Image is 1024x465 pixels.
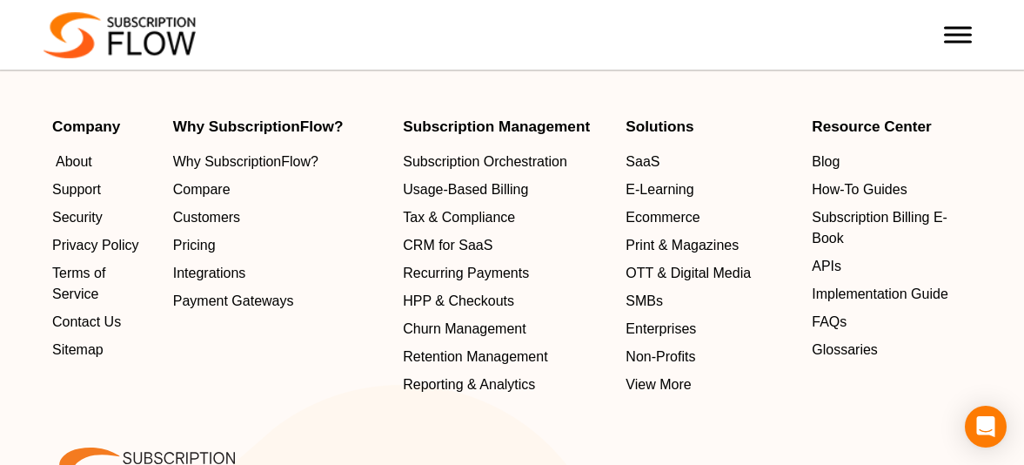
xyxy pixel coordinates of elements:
[626,374,794,395] a: View More
[812,284,972,305] a: Implementation Guide
[812,312,847,333] span: FAQs
[403,263,608,284] a: Recurring Payments
[626,152,794,172] a: SaaS
[812,284,948,305] span: Implementation Guide
[403,347,547,367] span: Retention Management
[52,119,156,134] h4: Company
[626,263,794,284] a: OTT & Digital Media
[56,152,92,172] span: About
[403,119,608,134] h4: Subscription Management
[812,256,841,277] span: APIs
[44,12,196,58] img: Subscriptionflow
[173,291,386,312] a: Payment Gateways
[52,263,156,305] a: Terms of Service
[52,207,103,228] span: Security
[403,179,608,200] a: Usage-Based Billing
[626,319,696,340] span: Enterprises
[173,263,246,284] span: Integrations
[812,340,878,361] span: Glossaries
[52,235,139,256] span: Privacy Policy
[403,374,608,395] a: Reporting & Analytics
[626,179,693,200] span: E-Learning
[626,207,699,228] span: Ecommerce
[626,347,695,367] span: Non-Profits
[812,152,972,172] a: Blog
[403,235,492,256] span: CRM for SaaS
[626,207,794,228] a: Ecommerce
[626,263,751,284] span: OTT & Digital Media
[173,235,386,256] a: Pricing
[965,406,1007,448] div: Open Intercom Messenger
[403,152,567,172] span: Subscription Orchestration
[173,207,240,228] span: Customers
[403,179,528,200] span: Usage-Based Billing
[403,207,608,228] a: Tax & Compliance
[626,319,794,340] a: Enterprises
[403,291,608,312] a: HPP & Checkouts
[812,340,972,361] a: Glossaries
[626,235,794,256] a: Print & Magazines
[626,374,691,395] span: View More
[403,319,525,340] span: Churn Management
[812,256,972,277] a: APIs
[52,340,104,361] span: Sitemap
[626,235,739,256] span: Print & Magazines
[812,152,840,172] span: Blog
[173,119,386,134] h4: Why SubscriptionFlow?
[403,374,535,395] span: Reporting & Analytics
[173,152,386,172] a: Why SubscriptionFlow?
[173,179,231,200] span: Compare
[626,291,794,312] a: SMBs
[173,207,386,228] a: Customers
[626,152,659,172] span: SaaS
[52,152,156,172] a: About
[626,291,663,312] span: SMBs
[52,179,156,200] a: Support
[626,179,794,200] a: E-Learning
[52,235,156,256] a: Privacy Policy
[173,291,294,312] span: Payment Gateways
[403,291,514,312] span: HPP & Checkouts
[626,347,794,367] a: Non-Profits
[812,179,972,200] a: How-To Guides
[52,207,156,228] a: Security
[173,263,386,284] a: Integrations
[403,319,608,340] a: Churn Management
[403,263,529,284] span: Recurring Payments
[52,312,156,333] a: Contact Us
[52,179,101,200] span: Support
[173,179,386,200] a: Compare
[626,119,794,134] h4: Solutions
[173,235,216,256] span: Pricing
[173,152,318,172] span: Why SubscriptionFlow?
[403,347,608,367] a: Retention Management
[52,340,156,361] a: Sitemap
[812,312,972,333] a: FAQs
[403,207,515,228] span: Tax & Compliance
[403,152,608,172] a: Subscription Orchestration
[812,179,907,200] span: How-To Guides
[403,235,608,256] a: CRM for SaaS
[812,207,972,249] a: Subscription Billing E-Book
[812,119,972,134] h4: Resource Center
[944,26,972,43] button: Toggle Menu
[52,312,121,333] span: Contact Us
